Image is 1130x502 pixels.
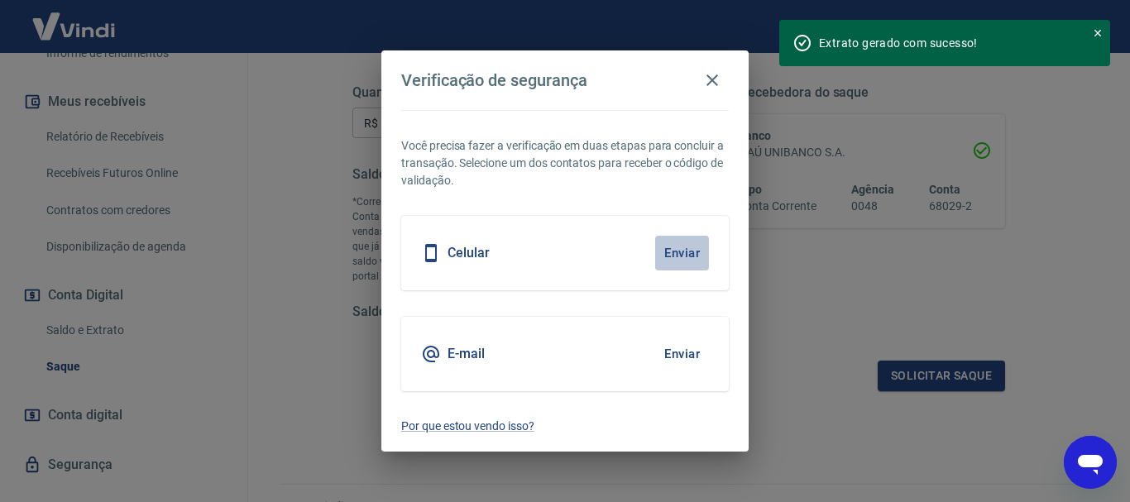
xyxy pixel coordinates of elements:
[401,70,587,90] h4: Verificação de segurança
[448,245,490,261] h5: Celular
[655,337,709,371] button: Enviar
[401,418,729,435] a: Por que estou vendo isso?
[401,137,729,189] p: Você precisa fazer a verificação em duas etapas para concluir a transação. Selecione um dos conta...
[1064,436,1117,489] iframe: Botão para abrir a janela de mensagens
[655,236,709,270] button: Enviar
[448,346,485,362] h5: E-mail
[819,35,1072,51] div: Extrato gerado com sucesso!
